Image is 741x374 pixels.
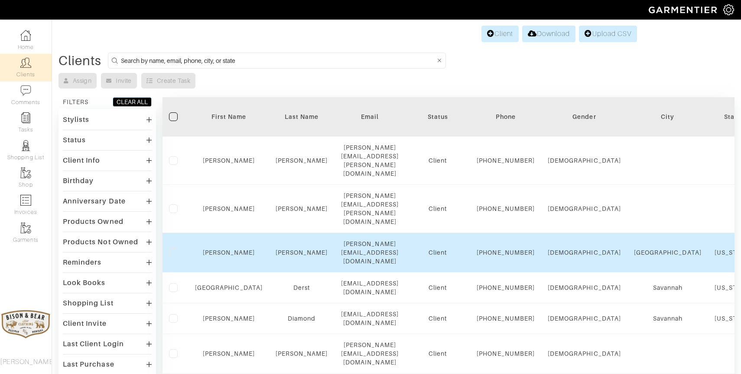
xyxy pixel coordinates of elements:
[412,283,464,292] div: Client
[63,197,126,206] div: Anniversary Date
[63,98,88,106] div: FILTERS
[203,157,255,164] a: [PERSON_NAME]
[276,112,328,121] div: Last Name
[522,26,575,42] a: Download
[341,310,399,327] div: [EMAIL_ADDRESS][DOMAIN_NAME]
[63,156,101,165] div: Client Info
[477,204,535,213] div: [PHONE_NUMBER]
[117,98,148,106] div: CLEAR ALL
[477,112,535,121] div: Phone
[276,157,328,164] a: [PERSON_NAME]
[20,195,31,206] img: orders-icon-0abe47150d42831381b5fb84f609e132dff9fe21cb692f30cb5eec754e2cba89.png
[634,314,702,323] div: Savannah
[341,191,399,226] div: [PERSON_NAME][EMAIL_ADDRESS][PERSON_NAME][DOMAIN_NAME]
[276,249,328,256] a: [PERSON_NAME]
[548,314,621,323] div: [DEMOGRAPHIC_DATA]
[203,350,255,357] a: [PERSON_NAME]
[203,315,255,322] a: [PERSON_NAME]
[63,136,86,144] div: Status
[203,249,255,256] a: [PERSON_NAME]
[634,112,702,121] div: City
[63,340,124,348] div: Last Client Login
[63,217,123,226] div: Products Owned
[644,2,723,17] img: garmentier-logo-header-white-b43fb05a5012e4ada735d5af1a66efaba907eab6374d6393d1fbf88cb4ef424d.png
[477,156,535,165] div: [PHONE_NUMBER]
[412,248,464,257] div: Client
[548,248,621,257] div: [DEMOGRAPHIC_DATA]
[63,115,89,124] div: Stylists
[20,167,31,178] img: garments-icon-b7da505a4dc4fd61783c78ac3ca0ef83fa9d6f193b1c9dc38574b1d14d53ca28.png
[481,26,519,42] a: Client
[63,258,101,267] div: Reminders
[341,112,399,121] div: Email
[477,248,535,257] div: [PHONE_NUMBER]
[276,350,328,357] a: [PERSON_NAME]
[548,156,621,165] div: [DEMOGRAPHIC_DATA]
[548,204,621,213] div: [DEMOGRAPHIC_DATA]
[412,204,464,213] div: Client
[63,299,114,308] div: Shopping List
[405,97,470,137] th: Toggle SortBy
[548,349,621,358] div: [DEMOGRAPHIC_DATA]
[634,283,702,292] div: Savannah
[63,177,94,185] div: Birthday
[288,315,315,322] a: Diamond
[203,205,255,212] a: [PERSON_NAME]
[276,205,328,212] a: [PERSON_NAME]
[63,360,114,369] div: Last Purchase
[293,284,310,291] a: Derst
[20,30,31,41] img: dashboard-icon-dbcd8f5a0b271acd01030246c82b418ddd0df26cd7fceb0bd07c9910d44c42f6.png
[58,56,101,65] div: Clients
[20,57,31,68] img: clients-icon-6bae9207a08558b7cb47a8932f037763ab4055f8c8b6bfacd5dc20c3e0201464.png
[20,112,31,123] img: reminder-icon-8004d30b9f0a5d33ae49ab947aed9ed385cf756f9e5892f1edd6e32f2345188e.png
[188,97,269,137] th: Toggle SortBy
[121,55,435,66] input: Search by name, email, phone, city, or state
[723,4,734,15] img: gear-icon-white-bd11855cb880d31180b6d7d6211b90ccbf57a29d726f0c71d8c61bd08dd39cc2.png
[412,349,464,358] div: Client
[477,283,535,292] div: [PHONE_NUMBER]
[63,319,107,328] div: Client Invite
[477,349,535,358] div: [PHONE_NUMBER]
[541,97,627,137] th: Toggle SortBy
[113,97,152,107] button: CLEAR ALL
[579,26,637,42] a: Upload CSV
[548,283,621,292] div: [DEMOGRAPHIC_DATA]
[20,85,31,96] img: comment-icon-a0a6a9ef722e966f86d9cbdc48e553b5cf19dbc54f86b18d962a5391bc8f6eb6.png
[634,248,702,257] div: [GEOGRAPHIC_DATA]
[195,284,263,291] a: [GEOGRAPHIC_DATA]
[20,223,31,233] img: garments-icon-b7da505a4dc4fd61783c78ac3ca0ef83fa9d6f193b1c9dc38574b1d14d53ca28.png
[412,112,464,121] div: Status
[341,279,399,296] div: [EMAIL_ADDRESS][DOMAIN_NAME]
[195,112,263,121] div: First Name
[20,140,31,151] img: stylists-icon-eb353228a002819b7ec25b43dbf5f0378dd9e0616d9560372ff212230b889e62.png
[341,143,399,178] div: [PERSON_NAME][EMAIL_ADDRESS][PERSON_NAME][DOMAIN_NAME]
[63,238,138,246] div: Products Not Owned
[548,112,621,121] div: Gender
[63,279,106,287] div: Look Books
[269,97,335,137] th: Toggle SortBy
[412,314,464,323] div: Client
[412,156,464,165] div: Client
[341,341,399,367] div: [PERSON_NAME][EMAIL_ADDRESS][DOMAIN_NAME]
[341,239,399,266] div: [PERSON_NAME][EMAIL_ADDRESS][DOMAIN_NAME]
[477,314,535,323] div: [PHONE_NUMBER]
